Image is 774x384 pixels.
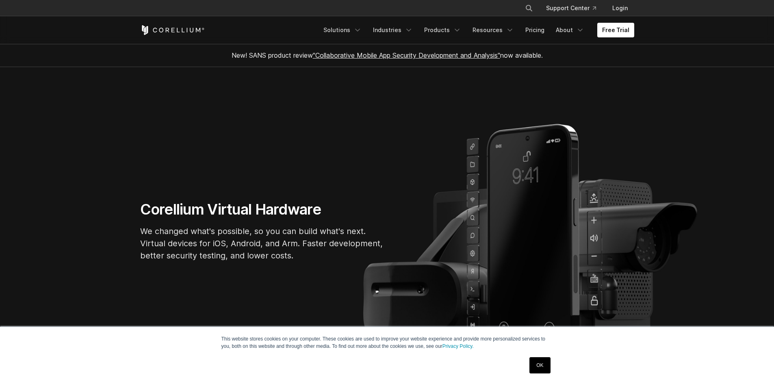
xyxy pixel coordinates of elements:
[140,225,384,262] p: We changed what's possible, so you can build what's next. Virtual devices for iOS, Android, and A...
[232,51,543,59] span: New! SANS product review now available.
[368,23,418,37] a: Industries
[319,23,634,37] div: Navigation Menu
[515,1,634,15] div: Navigation Menu
[140,25,205,35] a: Corellium Home
[529,357,550,373] a: OK
[468,23,519,37] a: Resources
[319,23,366,37] a: Solutions
[520,23,549,37] a: Pricing
[540,1,603,15] a: Support Center
[522,1,536,15] button: Search
[419,23,466,37] a: Products
[442,343,474,349] a: Privacy Policy.
[606,1,634,15] a: Login
[313,51,500,59] a: "Collaborative Mobile App Security Development and Analysis"
[221,335,553,350] p: This website stores cookies on your computer. These cookies are used to improve your website expe...
[140,200,384,219] h1: Corellium Virtual Hardware
[551,23,589,37] a: About
[597,23,634,37] a: Free Trial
